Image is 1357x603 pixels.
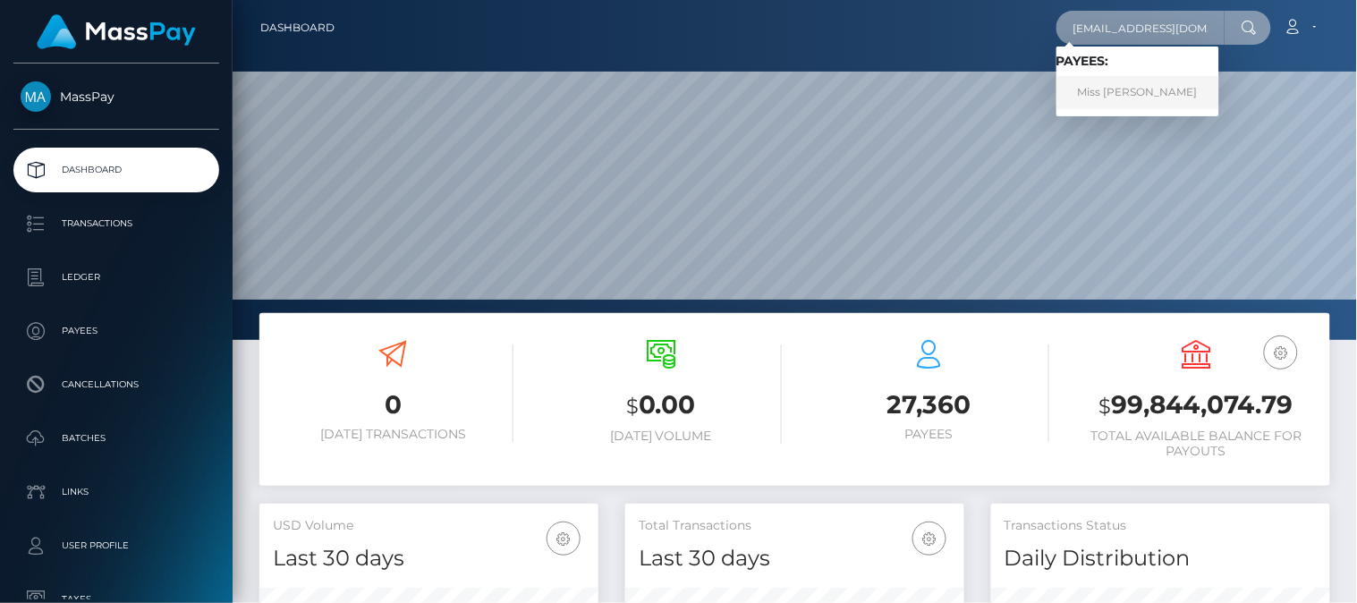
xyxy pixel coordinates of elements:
[37,14,196,49] img: MassPay Logo
[1005,517,1317,535] h5: Transactions Status
[1005,543,1317,574] h4: Daily Distribution
[1056,76,1219,109] a: Miss [PERSON_NAME]
[1099,394,1112,419] small: $
[13,362,219,407] a: Cancellations
[809,427,1049,442] h6: Payees
[13,148,219,192] a: Dashboard
[21,425,212,452] p: Batches
[21,318,212,344] p: Payees
[273,427,513,442] h6: [DATE] Transactions
[540,387,781,424] h3: 0.00
[13,309,219,353] a: Payees
[273,543,585,574] h4: Last 30 days
[639,543,951,574] h4: Last 30 days
[273,517,585,535] h5: USD Volume
[1076,387,1317,424] h3: 99,844,074.79
[260,9,335,47] a: Dashboard
[13,89,219,105] span: MassPay
[540,429,781,444] h6: [DATE] Volume
[21,532,212,559] p: User Profile
[13,201,219,246] a: Transactions
[21,264,212,291] p: Ledger
[13,523,219,568] a: User Profile
[1076,429,1317,459] h6: Total Available Balance for Payouts
[639,517,951,535] h5: Total Transactions
[809,387,1049,422] h3: 27,360
[21,479,212,505] p: Links
[13,470,219,514] a: Links
[13,255,219,300] a: Ledger
[13,416,219,461] a: Batches
[1056,54,1219,69] h6: Payees:
[21,371,212,398] p: Cancellations
[273,387,513,422] h3: 0
[21,157,212,183] p: Dashboard
[1056,11,1225,45] input: Search...
[21,81,51,112] img: MassPay
[626,394,639,419] small: $
[21,210,212,237] p: Transactions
